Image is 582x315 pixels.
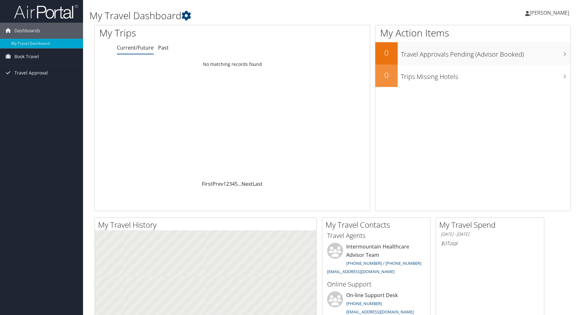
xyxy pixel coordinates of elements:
[232,180,235,187] a: 4
[401,47,571,59] h3: Travel Approvals Pending (Advisor Booked)
[98,219,316,230] h2: My Travel History
[327,269,394,274] a: [EMAIL_ADDRESS][DOMAIN_NAME]
[325,219,430,230] h2: My Travel Contacts
[375,47,398,58] h2: 0
[226,180,229,187] a: 2
[95,59,370,70] td: No matching records found
[441,240,539,247] h6: Total
[346,260,421,266] a: [PHONE_NUMBER] / [PHONE_NUMBER]
[229,180,232,187] a: 3
[223,180,226,187] a: 1
[212,180,223,187] a: Prev
[14,49,39,65] span: Book Travel
[324,243,429,277] li: Intermountain Healthcare Advisor Team
[99,26,250,40] h1: My Trips
[346,301,382,306] a: [PHONE_NUMBER]
[346,309,414,315] a: [EMAIL_ADDRESS][DOMAIN_NAME]
[253,180,263,187] a: Last
[117,44,154,51] a: Current/Future
[14,65,48,81] span: Travel Approval
[89,9,414,22] h1: My Travel Dashboard
[401,69,571,81] h3: Trips Missing Hotels
[525,3,576,22] a: [PERSON_NAME]
[375,26,571,40] h1: My Action Items
[375,65,571,87] a: 0Trips Missing Hotels
[158,44,169,51] a: Past
[14,23,40,39] span: Dashboards
[375,70,398,81] h2: 0
[530,9,569,16] span: [PERSON_NAME]
[441,240,447,247] span: $0
[439,219,544,230] h2: My Travel Spend
[327,280,425,289] h3: Online Support
[327,231,425,240] h3: Travel Agents
[202,180,212,187] a: First
[235,180,238,187] a: 5
[441,231,539,237] h6: [DATE] - [DATE]
[241,180,253,187] a: Next
[238,180,241,187] span: …
[375,42,571,65] a: 0Travel Approvals Pending (Advisor Booked)
[14,4,78,19] img: airportal-logo.png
